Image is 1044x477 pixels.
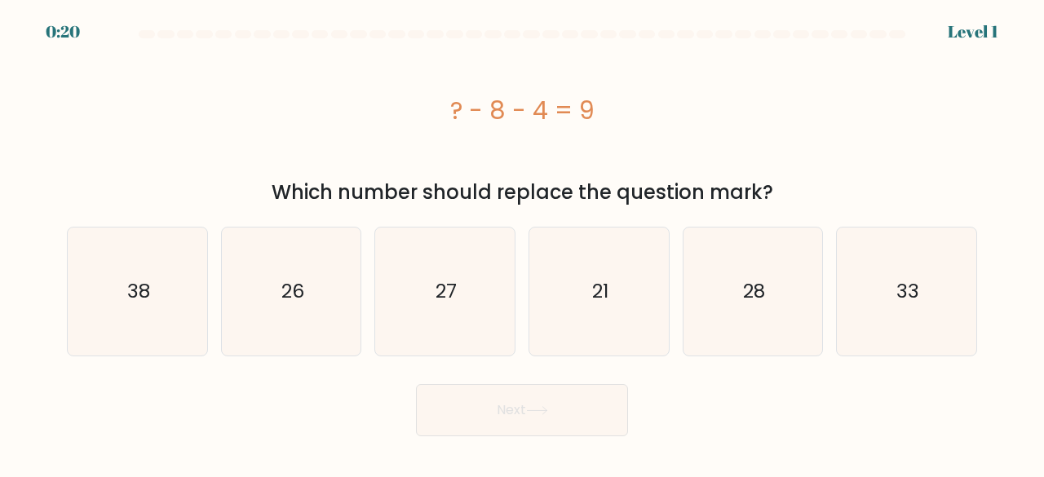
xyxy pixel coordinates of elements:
text: 21 [592,278,608,305]
text: 26 [281,278,304,305]
div: Level 1 [948,20,998,44]
button: Next [416,384,628,436]
div: ? - 8 - 4 = 9 [67,92,977,129]
div: 0:20 [46,20,80,44]
div: Which number should replace the question mark? [77,178,967,207]
text: 27 [436,278,457,305]
text: 28 [743,278,765,305]
text: 33 [896,278,919,305]
text: 38 [127,278,150,305]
